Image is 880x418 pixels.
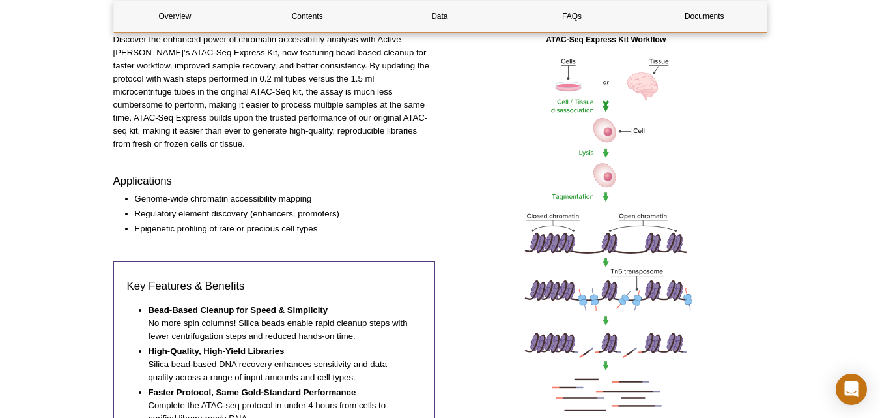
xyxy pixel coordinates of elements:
strong: Bead-Based Cleanup for Speed & Simplicity [149,305,328,315]
li: Silica bead-based DNA recovery enhances sensitivity and data quality across a range of input amou... [149,345,409,384]
li: Regulatory element discovery (enhancers, promoters) [135,207,423,220]
strong: High-Quality, High-Yield Libraries [149,346,285,356]
li: No more spin columns! Silica beads enable rapid cleanup steps with fewer centrifugation steps and... [149,304,409,343]
strong: Faster Protocol, Same Gold-Standard Performance [149,387,356,397]
a: Data [378,1,501,32]
a: Contents [246,1,369,32]
strong: ATAC-Seq Express Kit Workflow [546,35,666,44]
p: Discover the enhanced power of chromatin accessibility analysis with Active [PERSON_NAME]’s ATAC-... [113,33,436,151]
h3: Applications [113,173,436,189]
a: Overview [114,1,236,32]
a: FAQs [511,1,633,32]
div: Open Intercom Messenger [836,374,867,405]
h3: Key Features & Benefits [127,278,422,294]
li: Genome-wide chromatin accessibility mapping [135,192,423,205]
a: Documents [643,1,765,32]
li: Epigenetic profiling of rare or precious cell types [135,222,423,235]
